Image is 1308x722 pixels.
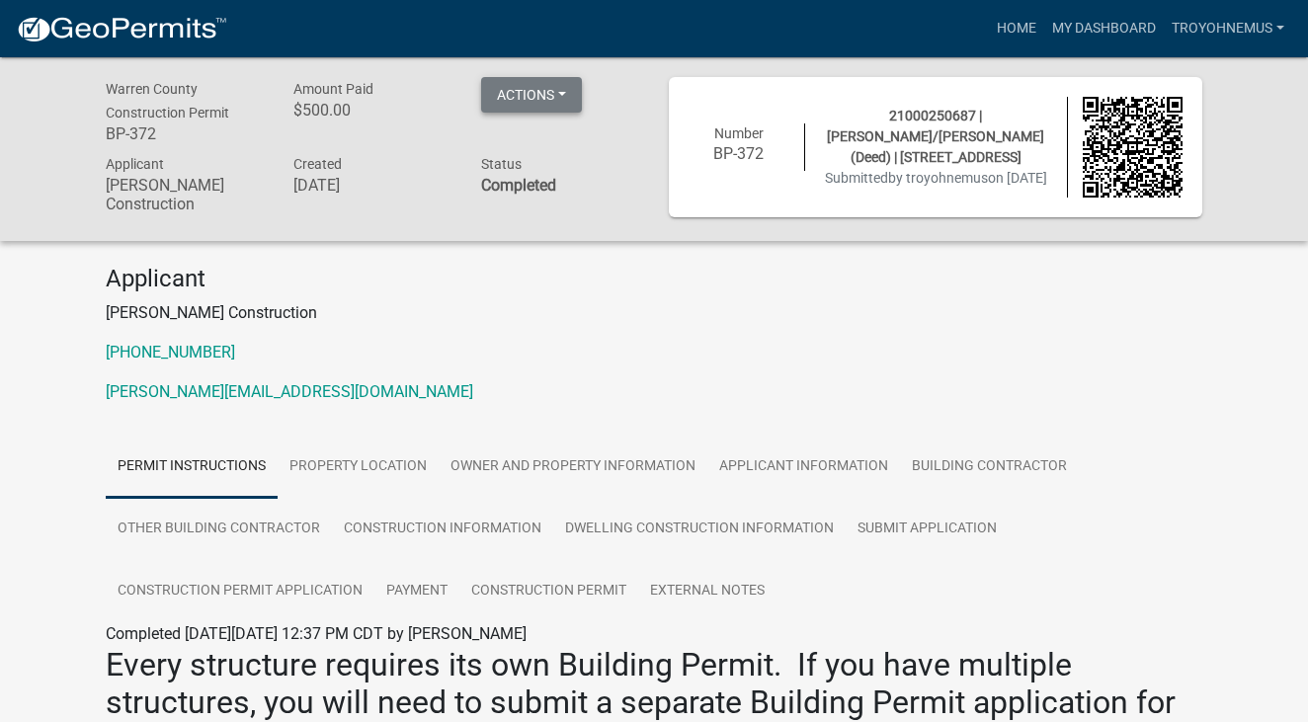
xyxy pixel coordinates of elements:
span: Created [293,156,342,172]
p: [PERSON_NAME] Construction [106,301,1202,325]
span: 21000250687 | [PERSON_NAME]/[PERSON_NAME] (Deed) | [STREET_ADDRESS] [827,108,1044,165]
a: Construction Permit [459,560,638,623]
button: Actions [481,77,582,113]
h4: Applicant [106,265,1202,293]
span: Amount Paid [293,81,373,97]
a: Dwelling Construction Information [553,498,846,561]
a: External Notes [638,560,777,623]
a: [PHONE_NUMBER] [106,343,235,361]
span: by troyohnemus [888,170,988,186]
h6: [PERSON_NAME] Construction [106,176,264,213]
a: Permit Instructions [106,436,278,499]
span: Applicant [106,156,164,172]
a: Home [989,10,1044,47]
a: Owner and Property Information [439,436,707,499]
a: Property Location [278,436,439,499]
a: Building Contractor [900,436,1079,499]
h6: BP-372 [106,124,264,143]
h6: BP-372 [689,144,789,163]
a: Construction Permit Application [106,560,374,623]
a: [PERSON_NAME][EMAIL_ADDRESS][DOMAIN_NAME] [106,382,473,401]
strong: Completed [481,176,556,195]
h6: $500.00 [293,101,451,120]
a: troyohnemus [1164,10,1292,47]
a: Construction Information [332,498,553,561]
span: Submitted on [DATE] [825,170,1047,186]
a: Payment [374,560,459,623]
a: Other Building Contractor [106,498,332,561]
a: My Dashboard [1044,10,1164,47]
img: QR code [1083,97,1184,198]
h6: [DATE] [293,176,451,195]
span: Warren County Construction Permit [106,81,229,120]
span: Number [714,125,764,141]
span: Completed [DATE][DATE] 12:37 PM CDT by [PERSON_NAME] [106,624,527,643]
a: Applicant Information [707,436,900,499]
a: Submit Application [846,498,1009,561]
span: Status [481,156,522,172]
